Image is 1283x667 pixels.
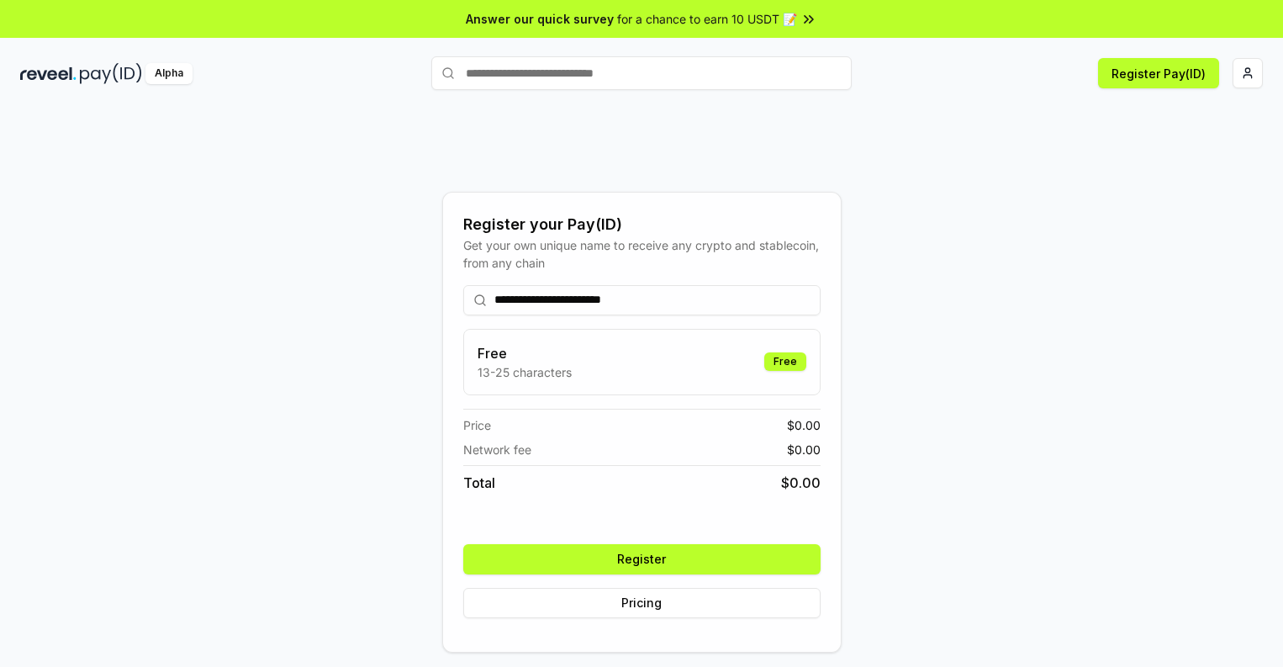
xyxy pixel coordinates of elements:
[80,63,142,84] img: pay_id
[463,473,495,493] span: Total
[787,416,821,434] span: $ 0.00
[1098,58,1219,88] button: Register Pay(ID)
[781,473,821,493] span: $ 0.00
[463,588,821,618] button: Pricing
[145,63,193,84] div: Alpha
[478,363,572,381] p: 13-25 characters
[617,10,797,28] span: for a chance to earn 10 USDT 📝
[463,416,491,434] span: Price
[787,441,821,458] span: $ 0.00
[463,544,821,574] button: Register
[764,352,806,371] div: Free
[466,10,614,28] span: Answer our quick survey
[20,63,77,84] img: reveel_dark
[463,441,531,458] span: Network fee
[463,213,821,236] div: Register your Pay(ID)
[463,236,821,272] div: Get your own unique name to receive any crypto and stablecoin, from any chain
[478,343,572,363] h3: Free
